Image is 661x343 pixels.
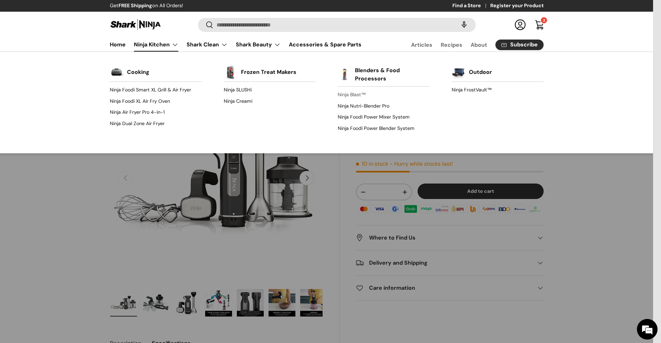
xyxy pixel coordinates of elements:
[495,40,544,50] a: Subscribe
[40,87,95,156] span: We're online!
[110,38,126,51] a: Home
[113,3,129,20] div: Minimize live chat window
[110,2,183,10] p: Get on All Orders!
[232,38,285,52] summary: Shark Beauty
[395,38,544,52] nav: Secondary
[510,42,538,47] span: Subscribe
[110,18,161,31] img: Shark Ninja Philippines
[3,188,131,212] textarea: Type your message and hit 'Enter'
[453,17,475,32] speech-search-button: Search by voice
[118,2,152,9] strong: FREE Shipping
[543,18,545,23] span: 2
[452,2,490,10] a: Find a Store
[411,38,432,52] a: Articles
[289,38,361,51] a: Accessories & Spare Parts
[441,38,462,52] a: Recipes
[182,38,232,52] summary: Shark Clean
[110,38,361,52] nav: Primary
[471,38,487,52] a: About
[490,2,544,10] a: Register your Product
[130,38,182,52] summary: Ninja Kitchen
[36,38,116,47] div: Chat with us now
